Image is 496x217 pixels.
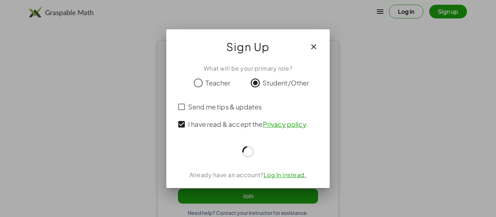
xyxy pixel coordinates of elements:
span: Teacher [206,78,230,88]
span: Student/Other [263,78,309,88]
span: I have read & accept the . [188,119,308,129]
span: Sign Up [226,38,270,55]
a: Log In instead. [264,171,307,179]
a: Privacy policy [263,120,306,128]
span: Send me tips & updates [188,102,262,112]
div: Already have an account? [175,171,321,179]
div: What will be your primary role? [175,64,321,73]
